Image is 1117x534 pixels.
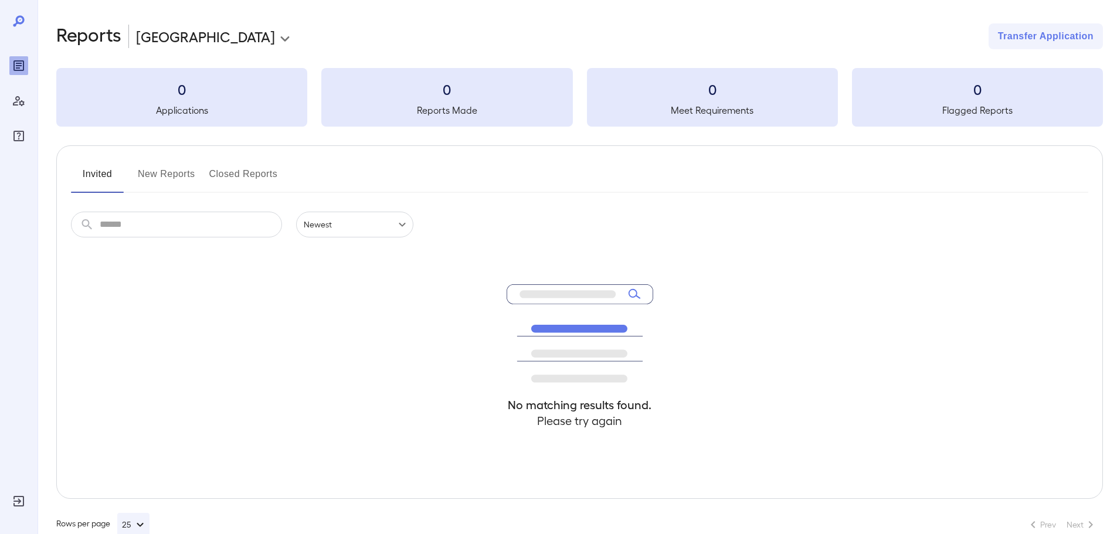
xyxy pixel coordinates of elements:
h5: Meet Requirements [587,103,838,117]
button: Closed Reports [209,165,278,193]
nav: pagination navigation [1021,515,1103,534]
h5: Flagged Reports [852,103,1103,117]
div: FAQ [9,127,28,145]
button: Invited [71,165,124,193]
p: [GEOGRAPHIC_DATA] [136,27,275,46]
h3: 0 [321,80,572,98]
button: New Reports [138,165,195,193]
div: Newest [296,212,413,237]
h2: Reports [56,23,121,49]
h4: Please try again [507,413,653,428]
summary: 0Applications0Reports Made0Meet Requirements0Flagged Reports [56,68,1103,127]
h5: Reports Made [321,103,572,117]
button: Transfer Application [989,23,1103,49]
h3: 0 [852,80,1103,98]
div: Reports [9,56,28,75]
div: Manage Users [9,91,28,110]
h5: Applications [56,103,307,117]
h3: 0 [56,80,307,98]
h3: 0 [587,80,838,98]
div: Log Out [9,492,28,511]
h4: No matching results found. [507,397,653,413]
